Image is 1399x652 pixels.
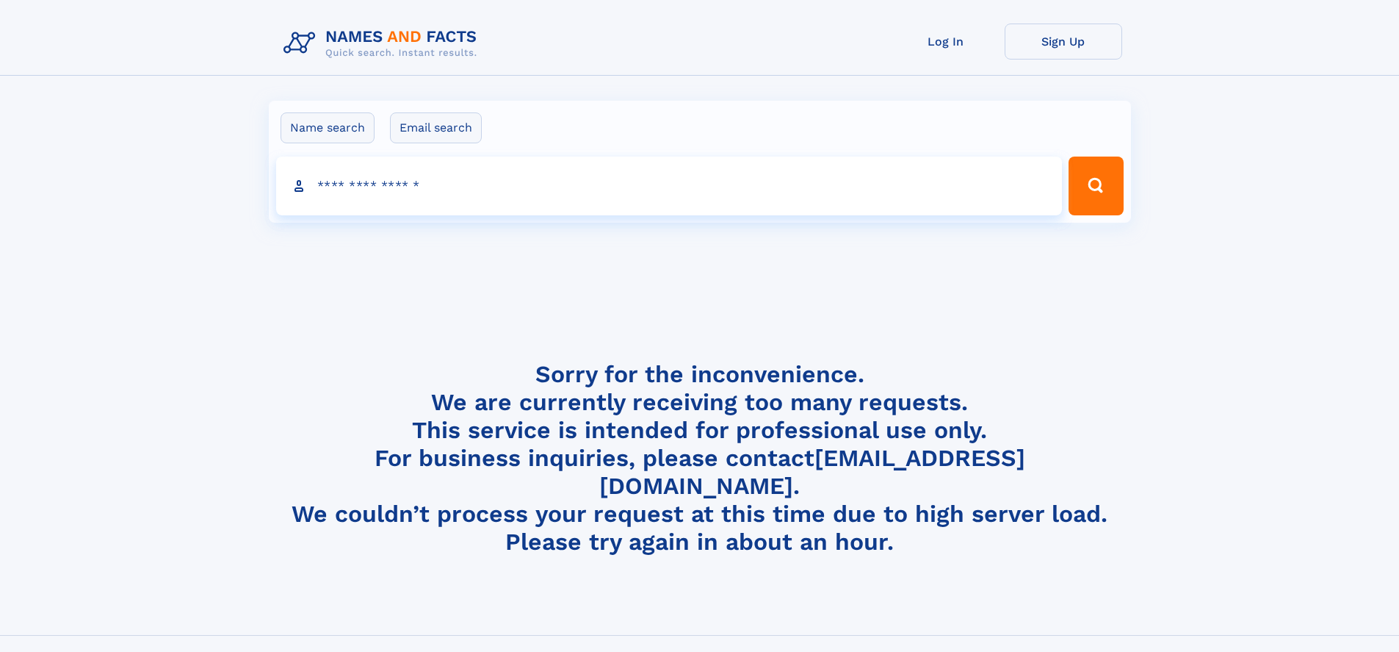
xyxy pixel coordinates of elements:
[276,157,1063,215] input: search input
[281,112,375,143] label: Name search
[1069,157,1123,215] button: Search Button
[278,360,1122,556] h4: Sorry for the inconvenience. We are currently receiving too many requests. This service is intend...
[390,112,482,143] label: Email search
[599,444,1025,500] a: [EMAIL_ADDRESS][DOMAIN_NAME]
[887,24,1005,60] a: Log In
[1005,24,1122,60] a: Sign Up
[278,24,489,63] img: Logo Names and Facts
